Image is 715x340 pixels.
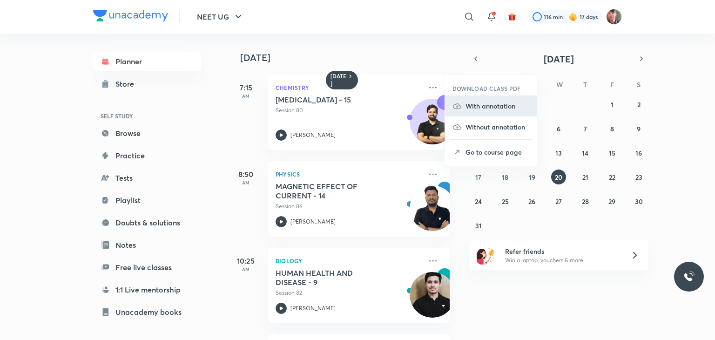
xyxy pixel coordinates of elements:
[609,149,615,157] abbr: August 15, 2025
[555,149,562,157] abbr: August 13, 2025
[551,145,566,160] button: August 13, 2025
[477,246,495,265] img: referral
[93,236,201,254] a: Notes
[93,280,201,299] a: 1:1 Live mentorship
[471,218,486,233] button: August 31, 2025
[508,13,516,21] img: avatar
[637,100,641,109] abbr: August 2, 2025
[93,124,201,143] a: Browse
[276,255,422,266] p: Biology
[505,246,620,256] h6: Refer friends
[93,10,168,24] a: Company Logo
[609,173,615,182] abbr: August 22, 2025
[556,80,563,89] abbr: Wednesday
[475,197,482,206] abbr: August 24, 2025
[93,213,201,232] a: Doubts & solutions
[583,80,587,89] abbr: Thursday
[240,52,459,63] h4: [DATE]
[93,258,201,277] a: Free live classes
[637,124,641,133] abbr: August 9, 2025
[611,100,614,109] abbr: August 1, 2025
[276,268,391,287] h5: HUMAN HEALTH AND DISEASE - 9
[635,149,642,157] abbr: August 16, 2025
[471,194,486,209] button: August 24, 2025
[631,121,646,136] button: August 9, 2025
[498,194,513,209] button: August 25, 2025
[276,95,391,104] h5: HYDROCARBONS - 15
[93,52,201,71] a: Planner
[465,101,530,111] p: With annotation
[605,97,620,112] button: August 1, 2025
[683,271,695,282] img: ttu
[93,191,201,210] a: Playlist
[482,52,635,65] button: [DATE]
[525,194,540,209] button: August 26, 2025
[93,10,168,21] img: Company Logo
[452,84,521,93] h6: DOWNLOAD CLASS PDF
[465,147,530,157] p: Go to course page
[631,97,646,112] button: August 2, 2025
[227,255,264,266] h5: 10:25
[475,221,482,230] abbr: August 31, 2025
[610,80,614,89] abbr: Friday
[578,145,593,160] button: August 14, 2025
[227,169,264,180] h5: 8:50
[410,104,455,149] img: Avatar
[93,146,201,165] a: Practice
[276,182,391,200] h5: MAGNETIC EFFECT OF CURRENT - 14
[505,9,519,24] button: avatar
[528,197,535,206] abbr: August 26, 2025
[276,169,422,180] p: Physics
[227,93,264,99] p: AM
[93,169,201,187] a: Tests
[227,266,264,272] p: AM
[605,145,620,160] button: August 15, 2025
[525,170,540,184] button: August 19, 2025
[582,149,588,157] abbr: August 14, 2025
[276,82,422,93] p: Chemistry
[475,173,481,182] abbr: August 17, 2025
[276,106,422,115] p: Session 80
[505,256,620,265] p: Win a laptop, vouchers & more
[502,197,509,206] abbr: August 25, 2025
[471,170,486,184] button: August 17, 2025
[635,173,642,182] abbr: August 23, 2025
[529,173,535,182] abbr: August 19, 2025
[584,124,587,133] abbr: August 7, 2025
[635,197,643,206] abbr: August 30, 2025
[227,82,264,93] h5: 7:15
[544,53,574,65] span: [DATE]
[605,170,620,184] button: August 22, 2025
[551,194,566,209] button: August 27, 2025
[631,194,646,209] button: August 30, 2025
[606,9,622,25] img: Ravii
[557,124,560,133] abbr: August 6, 2025
[582,197,589,206] abbr: August 28, 2025
[465,122,530,132] p: Without annotation
[631,145,646,160] button: August 16, 2025
[93,75,201,93] a: Store
[276,202,422,211] p: Session 86
[555,197,562,206] abbr: August 27, 2025
[498,170,513,184] button: August 18, 2025
[578,170,593,184] button: August 21, 2025
[115,78,140,89] div: Store
[276,289,422,297] p: Session 82
[608,197,615,206] abbr: August 29, 2025
[191,7,250,26] button: NEET UG
[637,80,641,89] abbr: Saturday
[631,170,646,184] button: August 23, 2025
[568,12,578,21] img: streak
[290,218,336,226] p: [PERSON_NAME]
[610,124,614,133] abbr: August 8, 2025
[93,303,201,321] a: Unacademy books
[582,173,588,182] abbr: August 21, 2025
[290,304,336,313] p: [PERSON_NAME]
[578,194,593,209] button: August 28, 2025
[555,173,562,182] abbr: August 20, 2025
[551,121,566,136] button: August 6, 2025
[605,194,620,209] button: August 29, 2025
[551,170,566,184] button: August 20, 2025
[331,73,347,88] h6: [DATE]
[502,173,508,182] abbr: August 18, 2025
